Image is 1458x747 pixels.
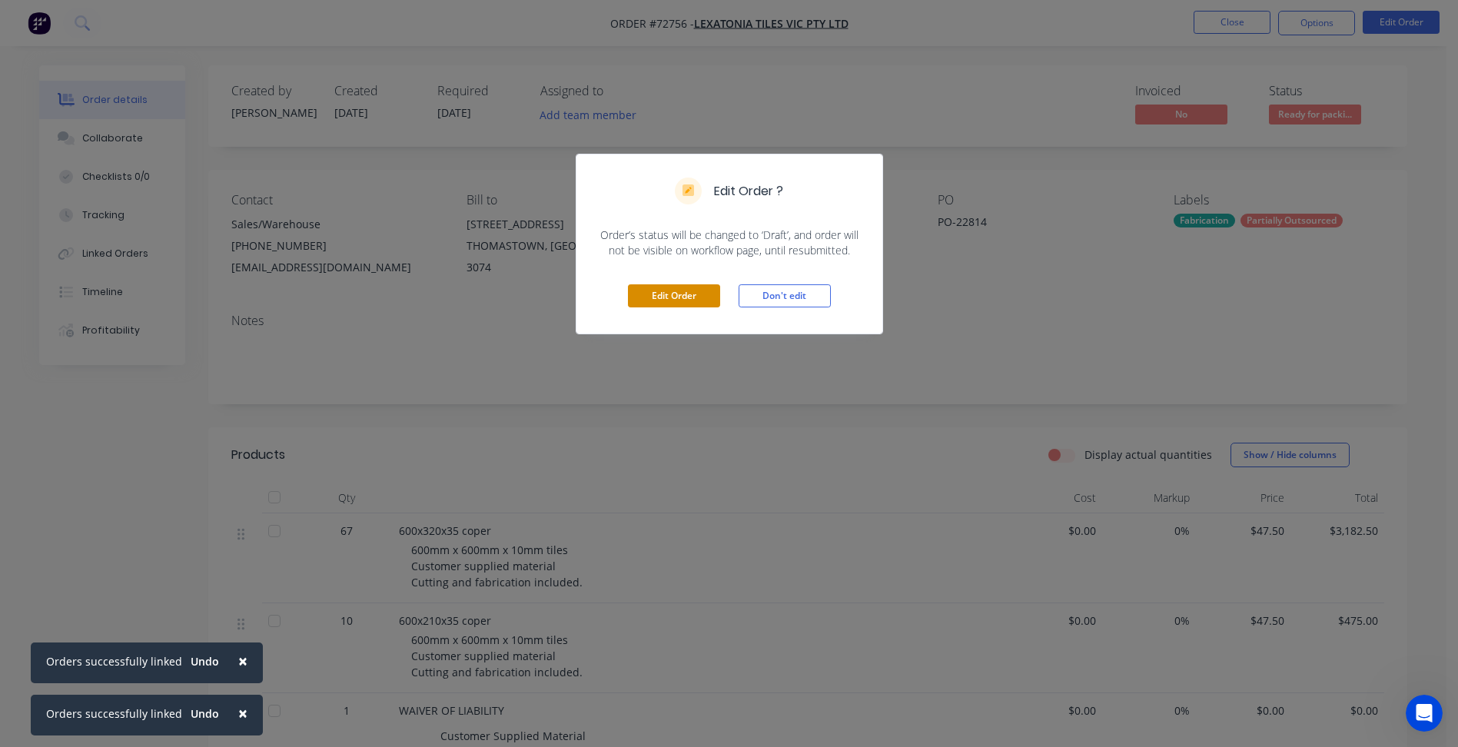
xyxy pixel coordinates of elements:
[46,653,182,669] div: Orders successfully linked
[595,227,864,258] span: Order’s status will be changed to ‘Draft’, and order will not be visible on workflow page, until ...
[739,284,831,307] button: Don't edit
[1406,695,1443,732] iframe: Intercom live chat
[238,702,247,724] span: ×
[238,650,247,672] span: ×
[714,182,783,201] h5: Edit Order ?
[223,695,263,732] button: Close
[46,705,182,722] div: Orders successfully linked
[223,642,263,679] button: Close
[182,702,228,725] button: Undo
[628,284,720,307] button: Edit Order
[182,650,228,673] button: Undo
